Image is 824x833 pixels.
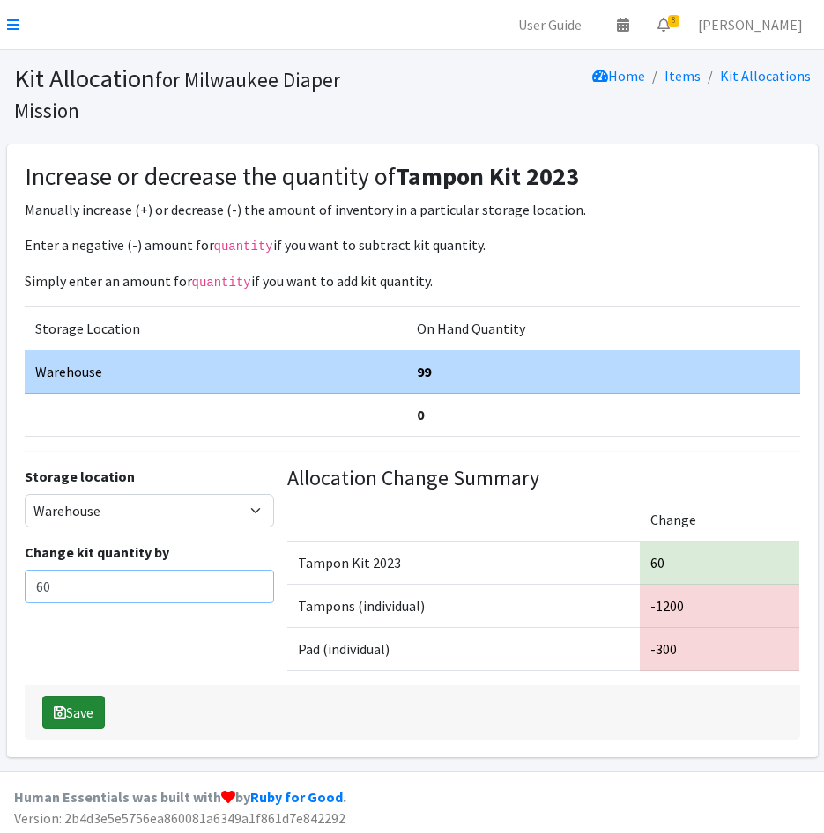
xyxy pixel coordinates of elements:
[287,585,640,628] td: Tampons (individual)
[640,585,799,628] td: -1200
[684,7,817,42] a: [PERSON_NAME]
[417,363,431,380] strong: 99
[192,276,251,290] code: quantity
[640,542,799,585] td: 60
[25,466,135,487] label: Storage location
[25,350,407,393] td: Warehouse
[42,696,105,729] button: Save
[25,270,800,292] p: Simply enter an amount for if you want to add kit quantity.
[396,160,579,192] strong: Tampon Kit 2023
[14,809,345,827] span: Version: 2b4d3e5e5756ea860081a6349a1f861d7e842292
[25,199,800,220] p: Manually increase (+) or decrease (-) the amount of inventory in a particular storage location.
[25,162,800,192] h3: Increase or decrease the quantity of
[640,628,799,671] td: -300
[592,67,645,85] a: Home
[14,63,406,124] h1: Kit Allocation
[250,788,343,806] a: Ruby for Good
[287,628,640,671] td: Pad (individual)
[14,67,340,123] small: for Milwaukee Diaper Mission
[25,542,169,563] label: Change kit quantity by
[25,306,407,350] td: Storage Location
[640,498,799,542] td: Change
[720,67,811,85] a: Kit Allocations
[504,7,596,42] a: User Guide
[25,234,800,256] p: Enter a negative (-) amount for if you want to subtract kit quantity.
[214,240,273,254] code: quantity
[287,542,640,585] td: Tampon Kit 2023
[668,15,679,27] span: 8
[287,466,800,491] h4: Allocation Change Summary
[406,306,799,350] td: On Hand Quantity
[664,67,701,85] a: Items
[417,406,424,424] strong: 0
[14,788,346,806] strong: Human Essentials was built with by .
[643,7,684,42] a: 8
